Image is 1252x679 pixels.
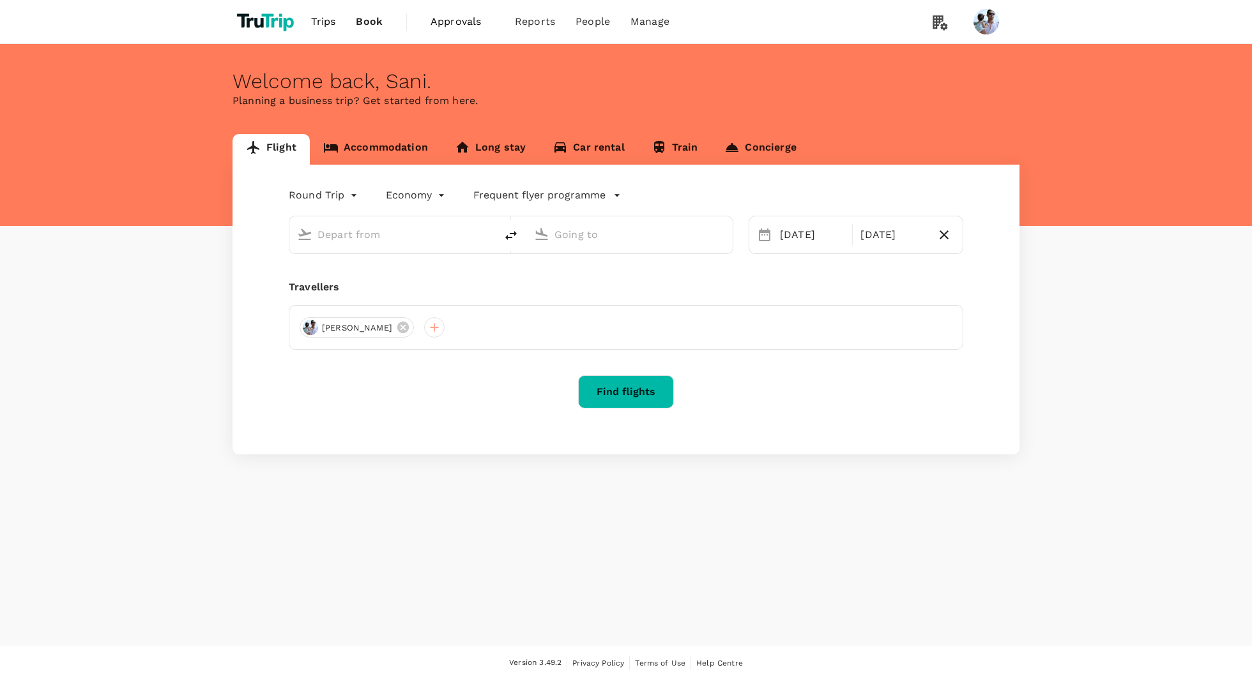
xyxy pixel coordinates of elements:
button: Open [724,233,726,235]
a: Accommodation [310,134,441,165]
div: [DATE] [775,222,850,248]
input: Going to [554,225,706,244]
input: Depart from [317,225,469,244]
button: Open [487,233,489,235]
span: Privacy Policy [572,659,624,668]
span: Terms of Use [635,659,685,668]
a: Concierge [711,134,809,165]
a: Terms of Use [635,656,685,670]
span: Help Centre [696,659,743,668]
span: Reports [515,14,555,29]
a: Train [638,134,712,165]
a: Help Centre [696,656,743,670]
p: Frequent flyer programme [473,188,606,203]
a: Flight [233,134,310,165]
span: Version 3.49.2 [509,657,561,669]
img: Sani Gouw [973,9,999,34]
span: Approvals [431,14,494,29]
div: [PERSON_NAME] [300,317,414,338]
div: [DATE] [855,222,930,248]
div: Round Trip [289,185,360,205]
div: Welcome back , Sani . [233,70,1019,93]
a: Long stay [441,134,539,165]
span: Trips [311,14,336,29]
a: Car rental [539,134,638,165]
a: Privacy Policy [572,656,624,670]
span: People [576,14,610,29]
span: Book [356,14,383,29]
button: delete [496,220,526,251]
span: [PERSON_NAME] [314,322,400,334]
p: Planning a business trip? Get started from here. [233,93,1019,108]
div: Economy [386,185,448,205]
button: Frequent flyer programme [473,188,621,203]
span: Manage [630,14,669,29]
div: Travellers [289,280,963,295]
img: TruTrip logo [233,8,301,36]
img: avatar-6695f0dd85a4d.png [303,320,318,335]
button: Find flights [578,375,674,408]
